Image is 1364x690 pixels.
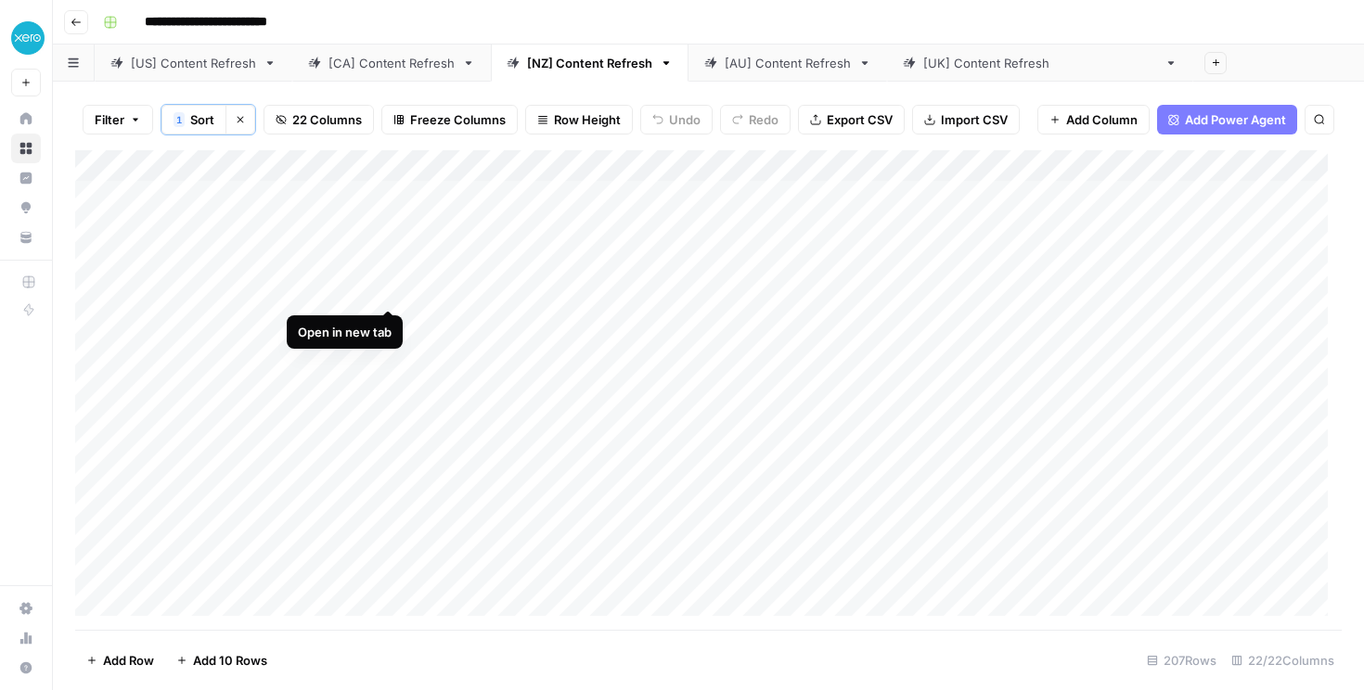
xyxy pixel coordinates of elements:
[1185,110,1286,129] span: Add Power Agent
[11,104,41,134] a: Home
[1066,110,1138,129] span: Add Column
[688,45,887,82] a: [AU] Content Refresh
[912,105,1020,134] button: Import CSV
[11,193,41,223] a: Opportunities
[887,45,1193,82] a: [[GEOGRAPHIC_DATA]] Content Refresh
[640,105,713,134] button: Undo
[11,594,41,623] a: Settings
[749,110,779,129] span: Redo
[75,645,165,675] button: Add Row
[1139,645,1224,675] div: 207 Rows
[328,54,455,72] div: [CA] Content Refresh
[1224,645,1342,675] div: 22/22 Columns
[11,134,41,163] a: Browse
[174,112,185,127] div: 1
[11,623,41,653] a: Usage
[1157,105,1297,134] button: Add Power Agent
[298,323,392,341] div: Open in new tab
[923,54,1157,72] div: [[GEOGRAPHIC_DATA]] Content Refresh
[95,110,124,129] span: Filter
[827,110,893,129] span: Export CSV
[190,110,214,129] span: Sort
[95,45,292,82] a: [US] Content Refresh
[165,645,278,675] button: Add 10 Rows
[292,110,362,129] span: 22 Columns
[527,54,652,72] div: [NZ] Content Refresh
[491,45,688,82] a: [NZ] Content Refresh
[381,105,518,134] button: Freeze Columns
[103,651,154,670] span: Add Row
[11,15,41,61] button: Workspace: XeroOps
[410,110,506,129] span: Freeze Columns
[554,110,621,129] span: Row Height
[292,45,491,82] a: [CA] Content Refresh
[11,223,41,252] a: Your Data
[176,112,182,127] span: 1
[11,653,41,683] button: Help + Support
[11,21,45,55] img: XeroOps Logo
[798,105,905,134] button: Export CSV
[264,105,374,134] button: 22 Columns
[1037,105,1150,134] button: Add Column
[941,110,1008,129] span: Import CSV
[725,54,851,72] div: [AU] Content Refresh
[83,105,153,134] button: Filter
[161,105,225,134] button: 1Sort
[525,105,633,134] button: Row Height
[131,54,256,72] div: [US] Content Refresh
[193,651,267,670] span: Add 10 Rows
[11,163,41,193] a: Insights
[720,105,791,134] button: Redo
[669,110,701,129] span: Undo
